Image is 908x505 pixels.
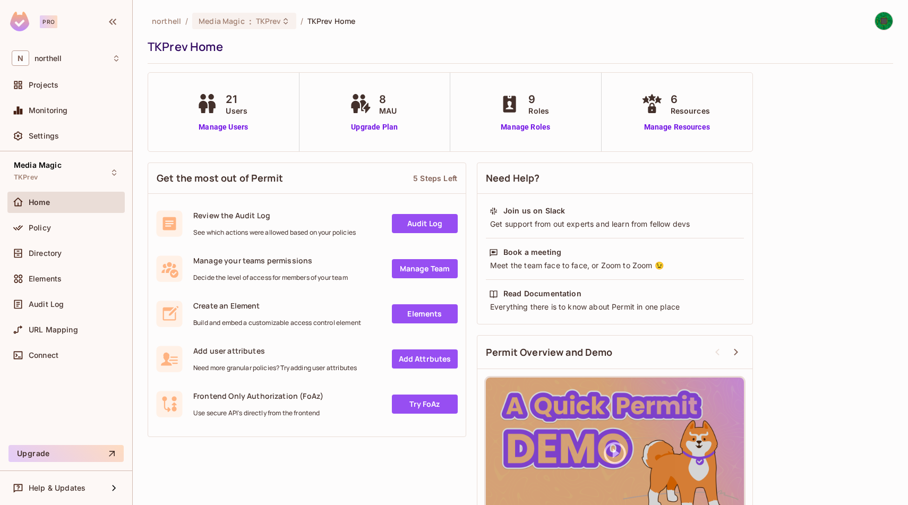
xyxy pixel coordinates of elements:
span: Need more granular policies? Try adding user attributes [193,364,357,372]
span: TKPrev [256,16,281,26]
a: Try FoAz [392,395,458,414]
span: Monitoring [29,106,68,115]
span: Review the Audit Log [193,210,356,220]
a: Upgrade Plan [347,122,402,133]
div: Read Documentation [503,288,581,299]
div: Join us on Slack [503,206,565,216]
span: Permit Overview and Demo [486,346,613,359]
span: Frontend Only Authorization (FoAz) [193,391,323,401]
a: Manage Roles [496,122,554,133]
span: Home [29,198,50,207]
span: TKPrev Home [307,16,355,26]
img: SReyMgAAAABJRU5ErkJggg== [10,12,29,31]
span: Roles [528,105,549,116]
div: Pro [40,15,57,28]
button: Upgrade [8,445,124,462]
li: / [185,16,188,26]
span: Need Help? [486,172,540,185]
span: N [12,50,29,66]
span: Help & Updates [29,484,85,492]
span: URL Mapping [29,326,78,334]
span: Use secure API's directly from the frontend [193,409,323,417]
span: Build and embed a customizable access control element [193,319,361,327]
span: : [249,17,252,25]
a: Manage Users [194,122,253,133]
span: Directory [29,249,62,258]
span: Policy [29,224,51,232]
span: Create an Element [193,301,361,311]
div: 5 Steps Left [413,173,457,183]
span: 8 [379,91,397,107]
span: Connect [29,351,58,360]
span: Settings [29,132,59,140]
div: Meet the team face to face, or Zoom to Zoom 😉 [489,260,741,271]
span: 9 [528,91,549,107]
img: Harsh Dhakan [875,12,893,30]
span: Get the most out of Permit [157,172,283,185]
span: the active workspace [152,16,181,26]
span: See which actions were allowed based on your policies [193,228,356,237]
div: Book a meeting [503,247,561,258]
a: Elements [392,304,458,323]
div: Get support from out experts and learn from fellow devs [489,219,741,229]
li: / [301,16,303,26]
span: Users [226,105,247,116]
span: Media Magic [199,16,244,26]
div: TKPrev Home [148,39,888,55]
span: Media Magic [14,161,62,169]
span: Resources [671,105,710,116]
span: Elements [29,275,62,283]
span: MAU [379,105,397,116]
span: Audit Log [29,300,64,309]
span: Decide the level of access for members of your team [193,273,348,282]
a: Manage Team [392,259,458,278]
a: Add Attrbutes [392,349,458,369]
div: Everything there is to know about Permit in one place [489,302,741,312]
span: TKPrev [14,173,38,182]
a: Audit Log [392,214,458,233]
span: Projects [29,81,58,89]
span: Add user attributes [193,346,357,356]
a: Manage Resources [639,122,715,133]
span: 6 [671,91,710,107]
span: Workspace: northell [35,54,62,63]
span: Manage your teams permissions [193,255,348,266]
span: 21 [226,91,247,107]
